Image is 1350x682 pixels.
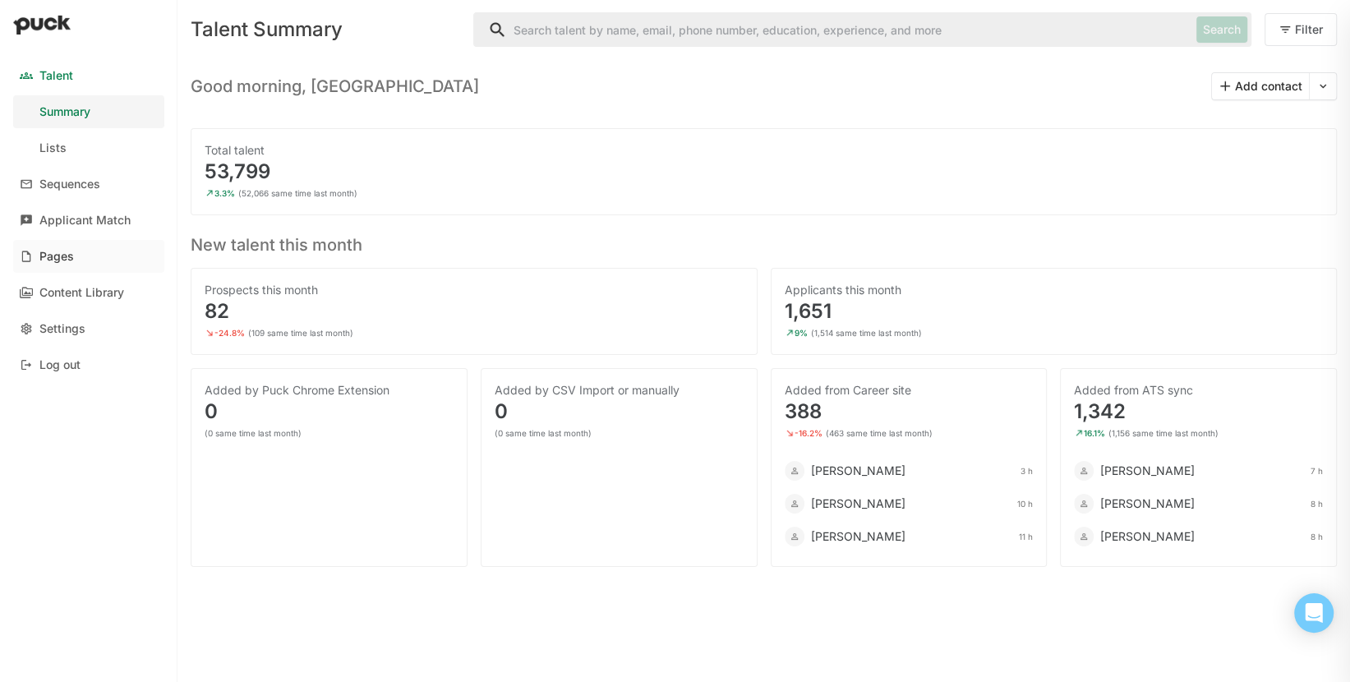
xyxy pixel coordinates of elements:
[39,250,74,264] div: Pages
[13,240,164,273] a: Pages
[1021,466,1033,476] div: 3 h
[39,214,131,228] div: Applicant Match
[811,495,905,512] div: [PERSON_NAME]
[205,162,1323,182] div: 53,799
[1074,402,1323,422] div: 1,342
[39,286,124,300] div: Content Library
[795,428,822,438] div: -16.2%
[811,463,905,479] div: [PERSON_NAME]
[495,428,592,438] div: (0 same time last month)
[191,20,460,39] div: Talent Summary
[214,188,235,198] div: 3.3%
[39,69,73,83] div: Talent
[238,188,357,198] div: (52,066 same time last month)
[205,402,454,422] div: 0
[795,328,808,338] div: 9%
[191,76,479,96] h3: Good morning, [GEOGRAPHIC_DATA]
[39,105,90,119] div: Summary
[495,402,744,422] div: 0
[205,282,744,298] div: Prospects this month
[785,302,1324,321] div: 1,651
[214,328,245,338] div: -24.8%
[205,142,1323,159] div: Total talent
[13,276,164,309] a: Content Library
[1212,73,1309,99] button: Add contact
[1019,532,1033,541] div: 11 h
[785,402,1034,422] div: 388
[1074,382,1323,399] div: Added from ATS sync
[191,228,1337,255] h3: New talent this month
[811,528,905,545] div: [PERSON_NAME]
[13,204,164,237] a: Applicant Match
[1017,499,1033,509] div: 10 h
[1265,13,1337,46] button: Filter
[205,428,302,438] div: (0 same time last month)
[13,312,164,345] a: Settings
[39,322,85,336] div: Settings
[13,131,164,164] a: Lists
[205,302,744,321] div: 82
[1294,593,1334,633] div: Open Intercom Messenger
[1311,532,1323,541] div: 8 h
[1311,499,1323,509] div: 8 h
[39,141,67,155] div: Lists
[13,95,164,128] a: Summary
[785,282,1324,298] div: Applicants this month
[248,328,353,338] div: (109 same time last month)
[205,382,454,399] div: Added by Puck Chrome Extension
[785,382,1034,399] div: Added from Career site
[13,59,164,92] a: Talent
[39,177,100,191] div: Sequences
[495,382,744,399] div: Added by CSV Import or manually
[1311,466,1323,476] div: 7 h
[1100,495,1195,512] div: [PERSON_NAME]
[1108,428,1219,438] div: (1,156 same time last month)
[39,358,81,372] div: Log out
[1084,428,1105,438] div: 16.1%
[13,168,164,200] a: Sequences
[1100,528,1195,545] div: [PERSON_NAME]
[474,13,1190,46] input: Search
[811,328,922,338] div: (1,514 same time last month)
[826,428,933,438] div: (463 same time last month)
[1100,463,1195,479] div: [PERSON_NAME]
